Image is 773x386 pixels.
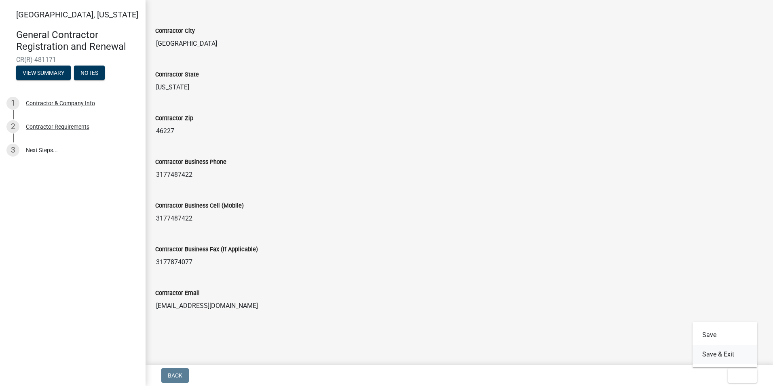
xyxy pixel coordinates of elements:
[74,66,105,80] button: Notes
[6,97,19,110] div: 1
[155,28,195,34] label: Contractor City
[16,56,129,64] span: CR(R)-481171
[734,372,746,379] span: Exit
[155,159,226,165] label: Contractor Business Phone
[693,345,757,364] button: Save & Exit
[6,144,19,157] div: 3
[693,322,757,367] div: Exit
[728,368,757,383] button: Exit
[26,100,95,106] div: Contractor & Company Info
[155,247,258,252] label: Contractor Business Fax (If Applicable)
[26,124,89,129] div: Contractor Requirements
[16,10,138,19] span: [GEOGRAPHIC_DATA], [US_STATE]
[16,66,71,80] button: View Summary
[161,368,189,383] button: Back
[155,116,193,121] label: Contractor Zip
[168,372,182,379] span: Back
[16,29,139,53] h4: General Contractor Registration and Renewal
[155,203,244,209] label: Contractor Business Cell (Mobile)
[693,325,757,345] button: Save
[74,70,105,76] wm-modal-confirm: Notes
[155,291,200,296] label: Contractor Email
[16,70,71,76] wm-modal-confirm: Summary
[6,120,19,133] div: 2
[155,72,199,78] label: Contractor State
